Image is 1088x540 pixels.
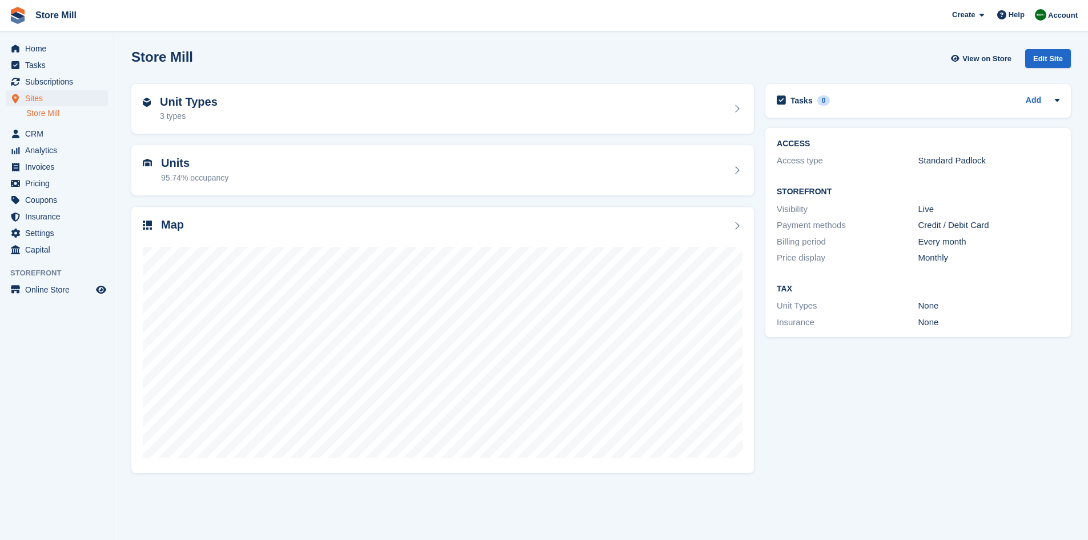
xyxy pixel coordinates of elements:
div: Monthly [918,251,1059,265]
span: Settings [25,225,94,241]
span: Tasks [25,57,94,73]
a: Map [131,207,754,474]
span: CRM [25,126,94,142]
div: Payment methods [777,219,918,232]
span: Home [25,41,94,57]
span: Storefront [10,267,114,279]
h2: Map [161,218,184,231]
div: Standard Padlock [918,154,1059,167]
a: menu [6,57,108,73]
h2: Tasks [790,95,813,106]
a: Add [1026,94,1041,107]
a: View on Store [949,49,1016,68]
a: menu [6,142,108,158]
img: stora-icon-8386f47178a22dfd0bd8f6a31ec36ba5ce8667c1dd55bd0f319d3a0aa187defe.svg [9,7,26,24]
div: Price display [777,251,918,265]
img: unit-type-icn-2b2737a686de81e16bb02015468b77c625bbabd49415b5ef34ead5e3b44a266d.svg [143,98,151,107]
a: Unit Types 3 types [131,84,754,134]
span: Account [1048,10,1078,21]
img: Angus [1035,9,1046,21]
h2: Tax [777,285,1059,294]
span: Insurance [25,209,94,225]
a: menu [6,90,108,106]
a: menu [6,225,108,241]
div: Live [918,203,1059,216]
span: Help [1009,9,1025,21]
a: menu [6,282,108,298]
span: Capital [25,242,94,258]
a: menu [6,159,108,175]
h2: Units [161,157,228,170]
a: menu [6,175,108,191]
div: Visibility [777,203,918,216]
span: View on Store [962,53,1011,65]
a: Units 95.74% occupancy [131,145,754,195]
div: Billing period [777,235,918,249]
span: Invoices [25,159,94,175]
span: Analytics [25,142,94,158]
div: Access type [777,154,918,167]
a: Store Mill [31,6,81,25]
a: Preview store [94,283,108,297]
h2: ACCESS [777,139,1059,149]
a: menu [6,242,108,258]
img: map-icn-33ee37083ee616e46c38cad1a60f524a97daa1e2b2c8c0bc3eb3415660979fc1.svg [143,221,152,230]
div: None [918,316,1059,329]
a: menu [6,126,108,142]
h2: Unit Types [160,95,218,109]
div: Insurance [777,316,918,329]
span: Coupons [25,192,94,208]
div: Every month [918,235,1059,249]
h2: Storefront [777,187,1059,197]
span: Online Store [25,282,94,298]
span: Pricing [25,175,94,191]
div: Edit Site [1025,49,1071,68]
div: Credit / Debit Card [918,219,1059,232]
a: menu [6,209,108,225]
img: unit-icn-7be61d7bf1b0ce9d3e12c5938cc71ed9869f7b940bace4675aadf7bd6d80202e.svg [143,159,152,167]
div: 95.74% occupancy [161,172,228,184]
a: menu [6,192,108,208]
a: Edit Site [1025,49,1071,73]
div: 3 types [160,110,218,122]
div: Unit Types [777,299,918,313]
span: Sites [25,90,94,106]
h2: Store Mill [131,49,193,65]
span: Subscriptions [25,74,94,90]
div: None [918,299,1059,313]
div: 0 [817,95,830,106]
a: Store Mill [26,108,108,119]
a: menu [6,74,108,90]
a: menu [6,41,108,57]
span: Create [952,9,975,21]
